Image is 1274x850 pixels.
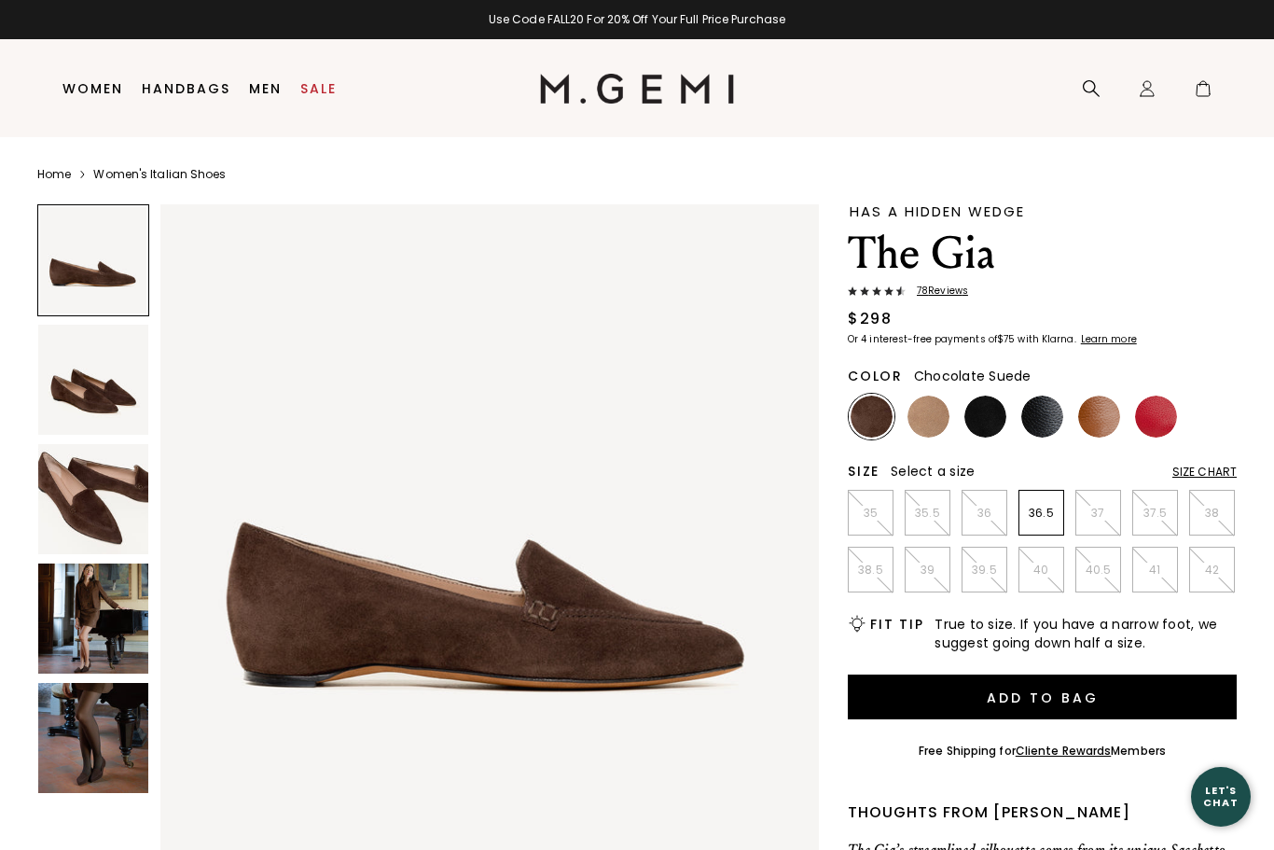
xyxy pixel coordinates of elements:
p: 39.5 [962,563,1006,578]
h2: Fit Tip [870,617,923,632]
img: Sunset Red Tumbled Leather [1135,396,1177,438]
klarna-placement-style-amount: $75 [997,332,1015,346]
div: Free Shipping for Members [919,744,1166,759]
span: True to size. If you have a narrow foot, we suggest going down half a size. [935,615,1237,652]
img: Black Suede [964,396,1006,438]
img: The Gia [38,444,148,554]
div: Let's Chat [1191,785,1251,808]
p: 38 [1190,506,1234,521]
span: Chocolate Suede [914,367,1032,385]
a: Women [62,81,123,96]
img: Chocolate Suede [851,396,893,438]
span: 78 Review s [906,286,968,297]
a: Learn more [1079,334,1137,345]
img: Biscuit Suede [907,396,949,438]
img: Black Tumbled Leather [1021,396,1063,438]
span: Select a size [891,462,975,481]
div: Has a hidden wedge [850,204,1237,218]
klarna-placement-style-body: with Klarna [1018,332,1078,346]
p: 40 [1019,563,1063,578]
div: Size Chart [1172,465,1237,480]
a: Women's Italian Shoes [93,167,226,182]
a: Sale [300,81,337,96]
p: 41 [1133,563,1177,578]
klarna-placement-style-cta: Learn more [1081,332,1137,346]
img: The Gia [38,683,148,793]
img: M.Gemi [540,74,735,104]
p: 37 [1076,506,1120,521]
img: The Gia [38,564,148,674]
p: 36 [962,506,1006,521]
p: 40.5 [1076,563,1120,578]
img: Tan Tumbled Leather [1078,396,1120,438]
img: The Gia [38,325,148,435]
h2: Size [848,464,879,479]
p: 42 [1190,563,1234,578]
p: 37.5 [1133,506,1177,521]
a: Cliente Rewards [1016,743,1112,759]
p: 35.5 [906,506,949,521]
h1: The Gia [848,228,1237,280]
div: Thoughts from [PERSON_NAME] [848,801,1237,824]
p: 38.5 [849,563,893,578]
p: 39 [906,563,949,578]
p: 35 [849,506,893,521]
a: Men [249,81,282,96]
klarna-placement-style-body: Or 4 interest-free payments of [848,332,997,346]
div: $298 [848,308,892,330]
a: Home [37,167,71,182]
a: Handbags [142,81,230,96]
p: 36.5 [1019,506,1063,521]
a: 78Reviews [848,286,1237,300]
h2: Color [848,369,903,383]
button: Add to Bag [848,675,1237,719]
